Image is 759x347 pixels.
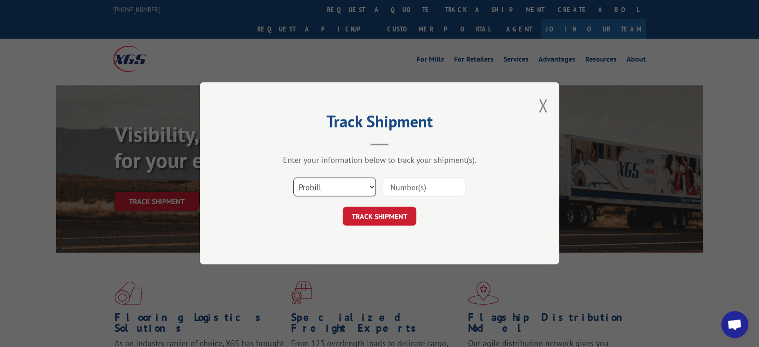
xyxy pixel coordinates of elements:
a: Open chat [721,311,748,338]
div: Enter your information below to track your shipment(s). [245,155,514,165]
input: Number(s) [383,178,465,197]
h2: Track Shipment [245,115,514,132]
button: TRACK SHIPMENT [343,207,416,226]
button: Close modal [538,93,548,117]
